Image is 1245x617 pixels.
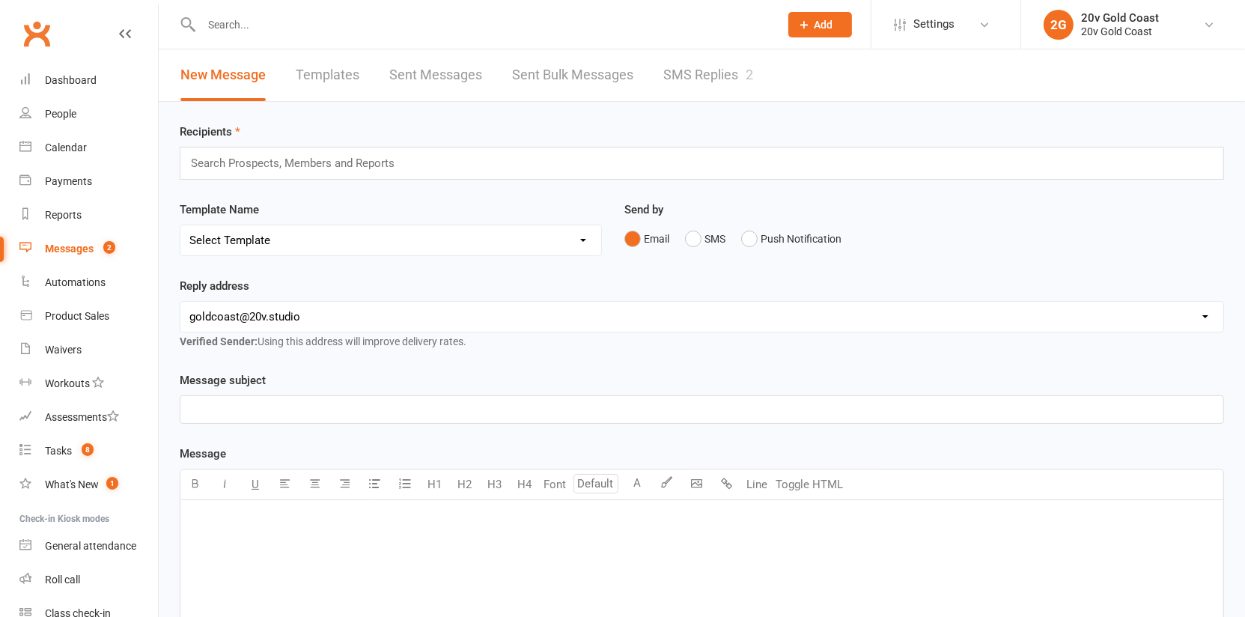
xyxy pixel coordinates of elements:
div: Workouts [45,377,90,389]
div: Waivers [45,344,82,356]
a: Templates [296,49,359,101]
a: Clubworx [18,15,55,52]
label: Reply address [180,277,249,295]
button: Add [788,12,852,37]
div: Reports [45,209,82,221]
a: Automations [19,266,158,300]
div: General attendance [45,540,136,552]
input: Search... [197,14,769,35]
div: Messages [45,243,94,255]
div: People [45,108,76,120]
label: Recipients [180,123,240,141]
div: Payments [45,175,92,187]
div: Calendar [45,142,87,154]
input: Default [573,474,618,493]
a: Product Sales [19,300,158,333]
span: 2 [103,241,115,254]
strong: Verified Sender: [180,335,258,347]
label: Send by [624,201,663,219]
button: A [622,469,652,499]
div: What's New [45,478,99,490]
a: Messages 2 [19,232,158,266]
a: New Message [180,49,266,101]
a: General attendance kiosk mode [19,529,158,563]
div: Automations [45,276,106,288]
button: H1 [420,469,450,499]
a: Tasks 8 [19,434,158,468]
a: What's New1 [19,468,158,502]
div: 20v Gold Coast [1081,11,1159,25]
button: Toggle HTML [772,469,847,499]
label: Message subject [180,371,266,389]
button: Push Notification [741,225,841,253]
button: H3 [480,469,510,499]
div: 2 [746,67,753,82]
a: People [19,97,158,131]
a: Sent Bulk Messages [512,49,633,101]
a: Waivers [19,333,158,367]
input: Search Prospects, Members and Reports [189,154,409,173]
button: Font [540,469,570,499]
a: Calendar [19,131,158,165]
label: Template Name [180,201,259,219]
div: 20v Gold Coast [1081,25,1159,38]
span: U [252,478,259,491]
label: Message [180,445,226,463]
div: Tasks [45,445,72,457]
span: 1 [106,477,118,490]
a: Reports [19,198,158,232]
button: Email [624,225,669,253]
div: Product Sales [45,310,109,322]
a: Workouts [19,367,158,401]
div: Roll call [45,574,80,586]
span: Add [815,19,833,31]
a: SMS Replies2 [663,49,753,101]
div: 2G [1044,10,1074,40]
button: H4 [510,469,540,499]
button: SMS [685,225,725,253]
a: Dashboard [19,64,158,97]
button: H2 [450,469,480,499]
button: U [240,469,270,499]
div: Dashboard [45,74,97,86]
span: Settings [913,7,955,41]
a: Roll call [19,563,158,597]
a: Sent Messages [389,49,482,101]
a: Payments [19,165,158,198]
button: Line [742,469,772,499]
a: Assessments [19,401,158,434]
div: Assessments [45,411,119,423]
span: Using this address will improve delivery rates. [180,335,466,347]
span: 8 [82,443,94,456]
